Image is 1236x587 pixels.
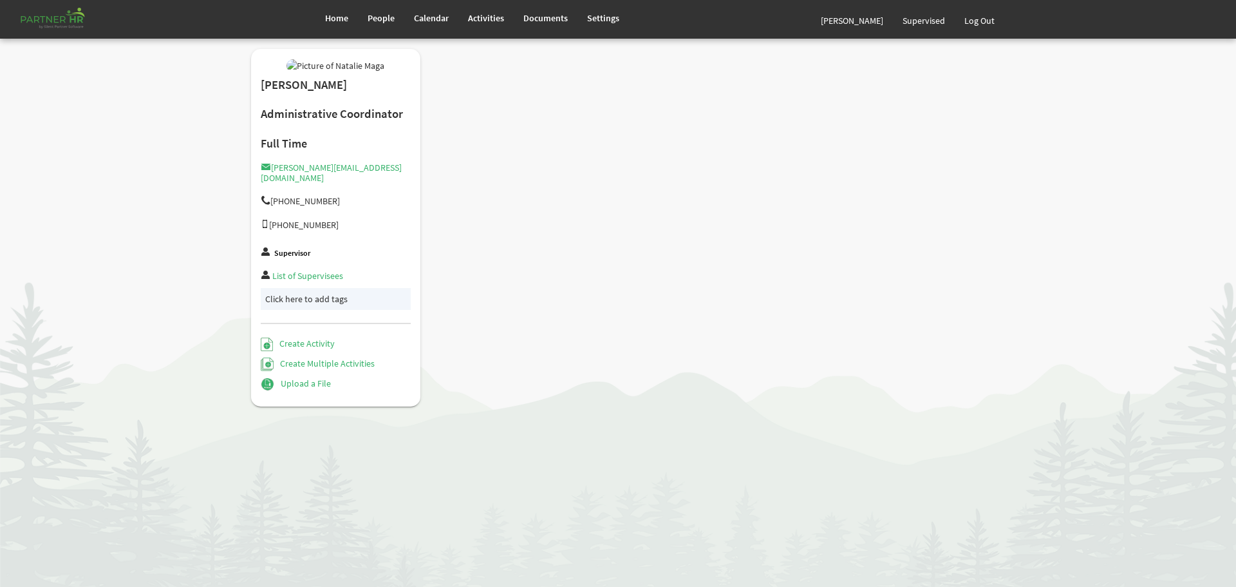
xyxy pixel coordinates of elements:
span: Supervised [903,15,945,26]
span: Home [325,12,348,24]
span: Calendar [414,12,449,24]
div: Click here to add tags [265,293,406,305]
a: List of Supervisees [272,270,343,282]
img: Upload a File [261,378,274,391]
a: [PERSON_NAME] [811,3,893,39]
a: Upload a File [261,378,331,389]
h5: [PHONE_NUMBER] [261,220,411,230]
span: Activities [468,12,504,24]
a: Create Multiple Activities [261,358,375,369]
h2: [PERSON_NAME] [261,79,411,92]
a: Supervised [893,3,955,39]
a: Log Out [955,3,1004,39]
a: [PERSON_NAME][EMAIL_ADDRESS][DOMAIN_NAME] [261,162,402,183]
img: Picture of Natalie Maga [286,59,384,72]
h5: [PHONE_NUMBER] [261,196,411,206]
img: Create Activity [261,338,273,351]
label: Supervisor [274,249,310,258]
h4: Full Time [261,137,411,150]
h2: Administrative Coordinator [261,108,411,121]
span: Documents [523,12,568,24]
a: Create Activity [261,338,335,349]
span: Settings [587,12,619,24]
img: Create Multiple Activities [261,358,274,371]
span: People [368,12,395,24]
